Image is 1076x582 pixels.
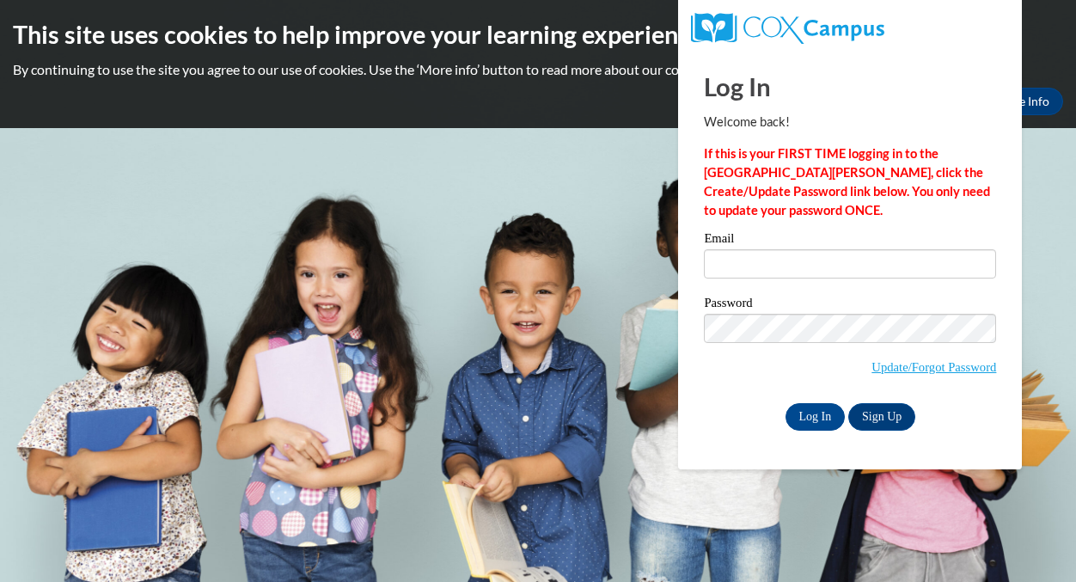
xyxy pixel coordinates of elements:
img: COX Campus [691,13,883,44]
a: More Info [982,88,1063,115]
a: Sign Up [848,403,915,431]
input: Log In [786,403,846,431]
h1: Log In [704,69,996,104]
strong: If this is your FIRST TIME logging in to the [GEOGRAPHIC_DATA][PERSON_NAME], click the Create/Upd... [704,146,990,217]
a: Update/Forgot Password [871,360,996,374]
p: By continuing to use the site you agree to our use of cookies. Use the ‘More info’ button to read... [13,60,1063,79]
label: Email [704,232,996,249]
label: Password [704,297,996,314]
h2: This site uses cookies to help improve your learning experience. [13,17,1063,52]
p: Welcome back! [704,113,996,132]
